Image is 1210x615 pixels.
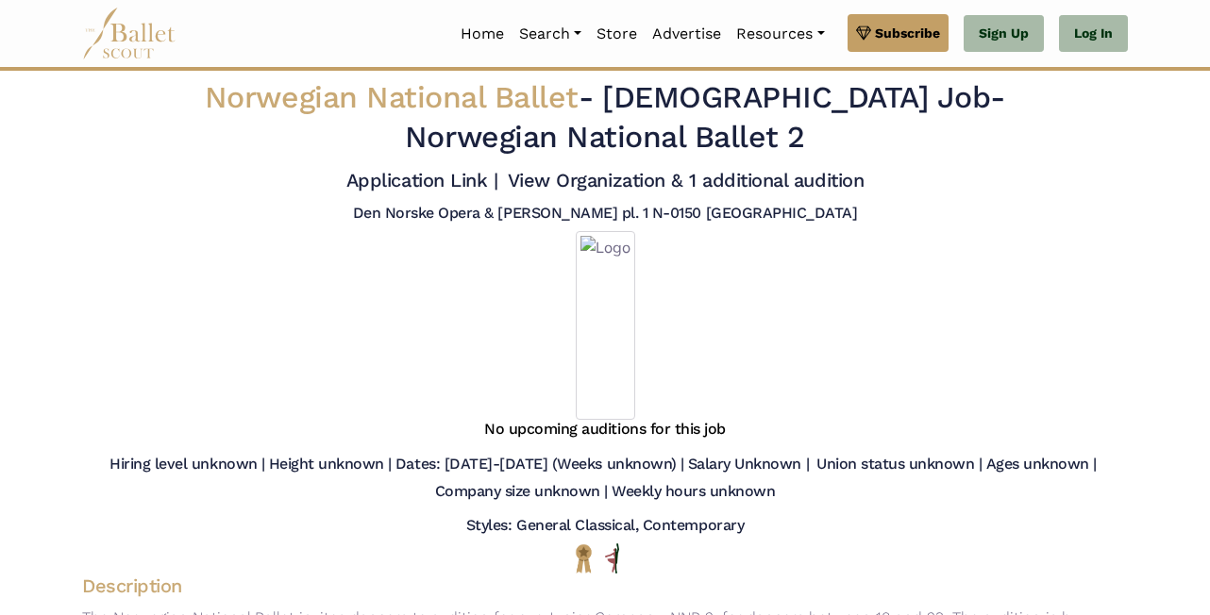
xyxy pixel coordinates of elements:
img: All [605,543,619,573]
a: Sign Up [964,15,1044,53]
a: Home [453,14,512,54]
h5: Styles: General Classical, Contemporary [466,516,744,536]
a: Application Link | [346,169,497,191]
a: Search [512,14,589,54]
img: Logo [576,231,635,420]
a: View Organization & 1 additional audition [508,169,864,191]
h5: Salary Unknown | [688,455,809,474]
span: [DEMOGRAPHIC_DATA] Job [602,79,990,115]
h5: Den Norske Opera & [PERSON_NAME] pl. 1 N-0150 [GEOGRAPHIC_DATA] [353,204,858,224]
a: Resources [729,14,832,54]
h5: Union status unknown | [816,455,982,474]
span: Subscribe [875,23,940,43]
h4: Description [67,573,1143,598]
h5: Ages unknown | [986,455,1097,474]
h5: Height unknown | [269,455,392,474]
h5: Hiring level unknown | [109,455,264,474]
h5: Company size unknown | [435,482,608,502]
a: Log In [1059,15,1128,53]
a: Subscribe [848,14,949,52]
h5: No upcoming auditions for this job [484,420,726,440]
h2: - - Norwegian National Ballet 2 [172,78,1038,157]
a: Advertise [645,14,729,54]
a: Store [589,14,645,54]
span: Norwegian National Ballet [205,79,579,115]
img: National [572,543,596,573]
h5: Dates: [DATE]-[DATE] (Weeks unknown) | [395,455,684,474]
h5: Weekly hours unknown [612,482,775,502]
img: gem.svg [856,23,871,43]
